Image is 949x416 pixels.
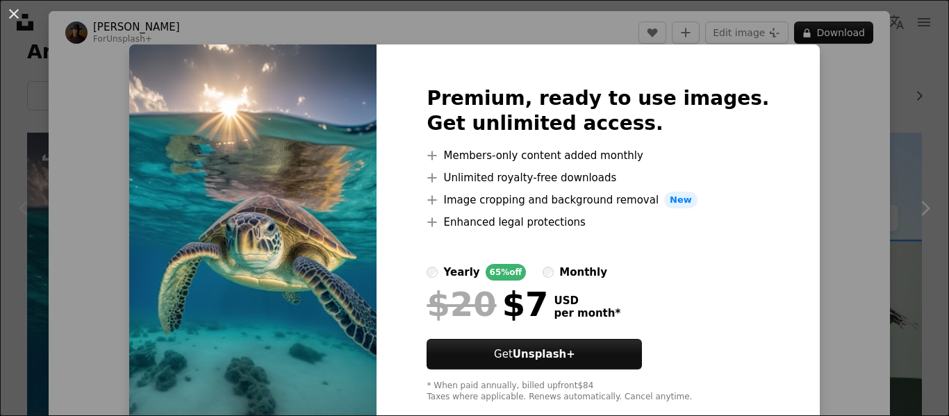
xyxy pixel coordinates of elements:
li: Image cropping and background removal [427,192,769,208]
span: New [664,192,698,208]
div: $7 [427,286,548,322]
li: Unlimited royalty-free downloads [427,169,769,186]
div: monthly [559,264,607,281]
span: USD [554,294,620,307]
li: Enhanced legal protections [427,214,769,231]
strong: Unsplash+ [513,348,575,360]
div: * When paid annually, billed upfront $84 Taxes where applicable. Renews automatically. Cancel any... [427,381,769,403]
h2: Premium, ready to use images. Get unlimited access. [427,86,769,136]
span: per month * [554,307,620,319]
div: yearly [443,264,479,281]
div: 65% off [486,264,527,281]
input: yearly65%off [427,267,438,278]
span: $20 [427,286,496,322]
button: GetUnsplash+ [427,339,642,369]
input: monthly [543,267,554,278]
li: Members-only content added monthly [427,147,769,164]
